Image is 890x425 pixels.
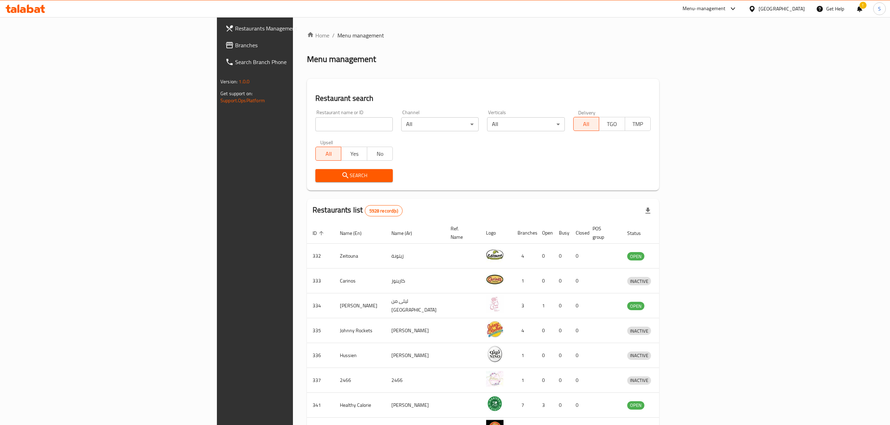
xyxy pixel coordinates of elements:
span: OPEN [627,252,644,260]
td: [PERSON_NAME] [386,343,445,368]
img: 2466 [486,370,504,388]
div: OPEN [627,252,644,260]
th: Logo [480,222,512,244]
a: Branches [220,37,365,54]
span: OPEN [627,401,644,409]
a: Restaurants Management [220,20,365,37]
span: Get support on: [220,89,253,98]
td: 4 [512,318,536,343]
span: Ref. Name [451,224,472,241]
img: Johnny Rockets [486,320,504,338]
span: OPEN [627,302,644,310]
div: Total records count [365,205,403,216]
td: 4 [512,244,536,269]
td: 0 [536,318,553,343]
th: Closed [570,222,587,244]
th: Busy [553,222,570,244]
nav: breadcrumb [307,31,659,40]
span: Yes [344,149,364,159]
td: 3 [512,293,536,318]
span: Search [321,171,387,180]
label: Upsell [320,140,333,145]
a: Search Branch Phone [220,54,365,70]
td: 1 [536,293,553,318]
td: 2466 [386,368,445,393]
td: 1 [512,368,536,393]
img: Zeitouna [486,246,504,263]
td: 0 [536,244,553,269]
span: TGO [602,119,622,129]
td: 0 [553,293,570,318]
img: Hussien [486,345,504,363]
h2: Restaurant search [315,93,651,104]
td: 0 [553,393,570,418]
td: كارينوز [386,269,445,293]
td: 7 [512,393,536,418]
span: Branches [235,41,360,49]
span: Status [627,229,650,237]
td: 0 [570,293,587,318]
div: Export file [639,202,656,219]
span: 5928 record(s) [365,208,402,214]
td: 0 [570,318,587,343]
td: [PERSON_NAME] [386,318,445,343]
td: 0 [570,269,587,293]
td: 1 [512,343,536,368]
div: Menu-management [683,5,726,13]
span: No [370,149,390,159]
span: 1.0.0 [239,77,249,86]
img: Carinos [486,271,504,288]
span: INACTIVE [627,376,651,384]
h2: Restaurants list [313,205,403,216]
img: Leila Min Lebnan [486,295,504,313]
td: 0 [553,368,570,393]
span: INACTIVE [627,327,651,335]
th: Open [536,222,553,244]
span: Search Branch Phone [235,58,360,66]
div: All [487,117,564,131]
img: Healthy Calorie [486,395,504,412]
span: S [878,5,881,13]
th: Branches [512,222,536,244]
button: Yes [341,147,367,161]
td: 0 [553,343,570,368]
span: Version: [220,77,238,86]
span: TMP [628,119,648,129]
td: 0 [536,368,553,393]
td: زيتونة [386,244,445,269]
button: Search [315,169,393,182]
span: INACTIVE [627,277,651,285]
td: 0 [553,318,570,343]
button: All [573,117,599,131]
span: Name (En) [340,229,371,237]
button: TMP [625,117,651,131]
span: All [319,149,338,159]
span: ID [313,229,326,237]
td: 3 [536,393,553,418]
td: ليلى من [GEOGRAPHIC_DATA] [386,293,445,318]
td: 0 [536,269,553,293]
span: INACTIVE [627,351,651,360]
span: Restaurants Management [235,24,360,33]
span: POS group [593,224,613,241]
td: 0 [553,269,570,293]
td: 0 [536,343,553,368]
a: Support.OpsPlatform [220,96,265,105]
div: [GEOGRAPHIC_DATA] [759,5,805,13]
td: 0 [570,244,587,269]
td: 0 [570,343,587,368]
button: No [367,147,393,161]
input: Search for restaurant name or ID.. [315,117,393,131]
div: All [401,117,479,131]
button: All [315,147,341,161]
span: Name (Ar) [391,229,421,237]
span: All [576,119,596,129]
button: TGO [599,117,625,131]
td: 0 [570,368,587,393]
td: 1 [512,269,536,293]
